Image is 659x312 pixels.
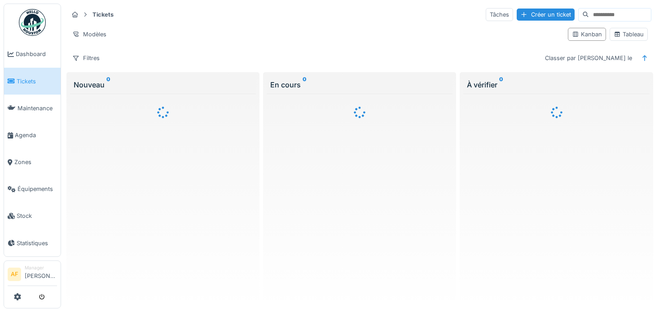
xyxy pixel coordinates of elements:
[4,149,61,176] a: Zones
[4,176,61,203] a: Équipements
[8,268,21,281] li: AF
[17,239,57,247] span: Statistiques
[8,264,57,286] a: AF Manager[PERSON_NAME]
[4,121,61,148] a: Agenda
[14,158,57,166] span: Zones
[74,79,252,90] div: Nouveau
[467,79,646,90] div: À vérifier
[89,10,117,19] strong: Tickets
[16,50,57,58] span: Dashboard
[17,77,57,86] span: Tickets
[15,131,57,139] span: Agenda
[18,104,57,113] span: Maintenance
[4,203,61,230] a: Stock
[4,95,61,121] a: Maintenance
[17,212,57,220] span: Stock
[25,264,57,271] div: Manager
[106,79,110,90] sup: 0
[19,9,46,36] img: Badge_color-CXgf-gQk.svg
[303,79,307,90] sup: 0
[4,230,61,256] a: Statistiques
[4,41,61,68] a: Dashboard
[486,8,513,21] div: Tâches
[4,68,61,95] a: Tickets
[572,30,602,39] div: Kanban
[68,52,104,65] div: Filtres
[18,185,57,193] span: Équipements
[270,79,449,90] div: En cours
[499,79,503,90] sup: 0
[68,28,110,41] div: Modèles
[517,9,575,21] div: Créer un ticket
[25,264,57,284] li: [PERSON_NAME]
[541,52,636,65] div: Classer par [PERSON_NAME] le
[614,30,644,39] div: Tableau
